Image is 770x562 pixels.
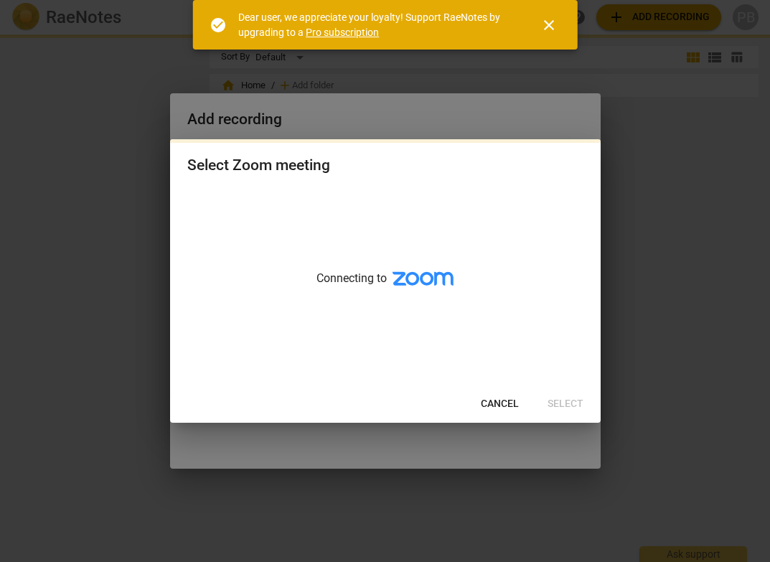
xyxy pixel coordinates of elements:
span: close [540,17,558,34]
button: Cancel [469,391,530,417]
div: Select Zoom meeting [187,156,330,174]
div: Connecting to [170,189,601,385]
span: check_circle [210,17,227,34]
button: Close [532,8,566,42]
a: Pro subscription [306,27,379,38]
div: Dear user, we appreciate your loyalty! Support RaeNotes by upgrading to a [238,10,515,39]
span: Cancel [481,397,519,411]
